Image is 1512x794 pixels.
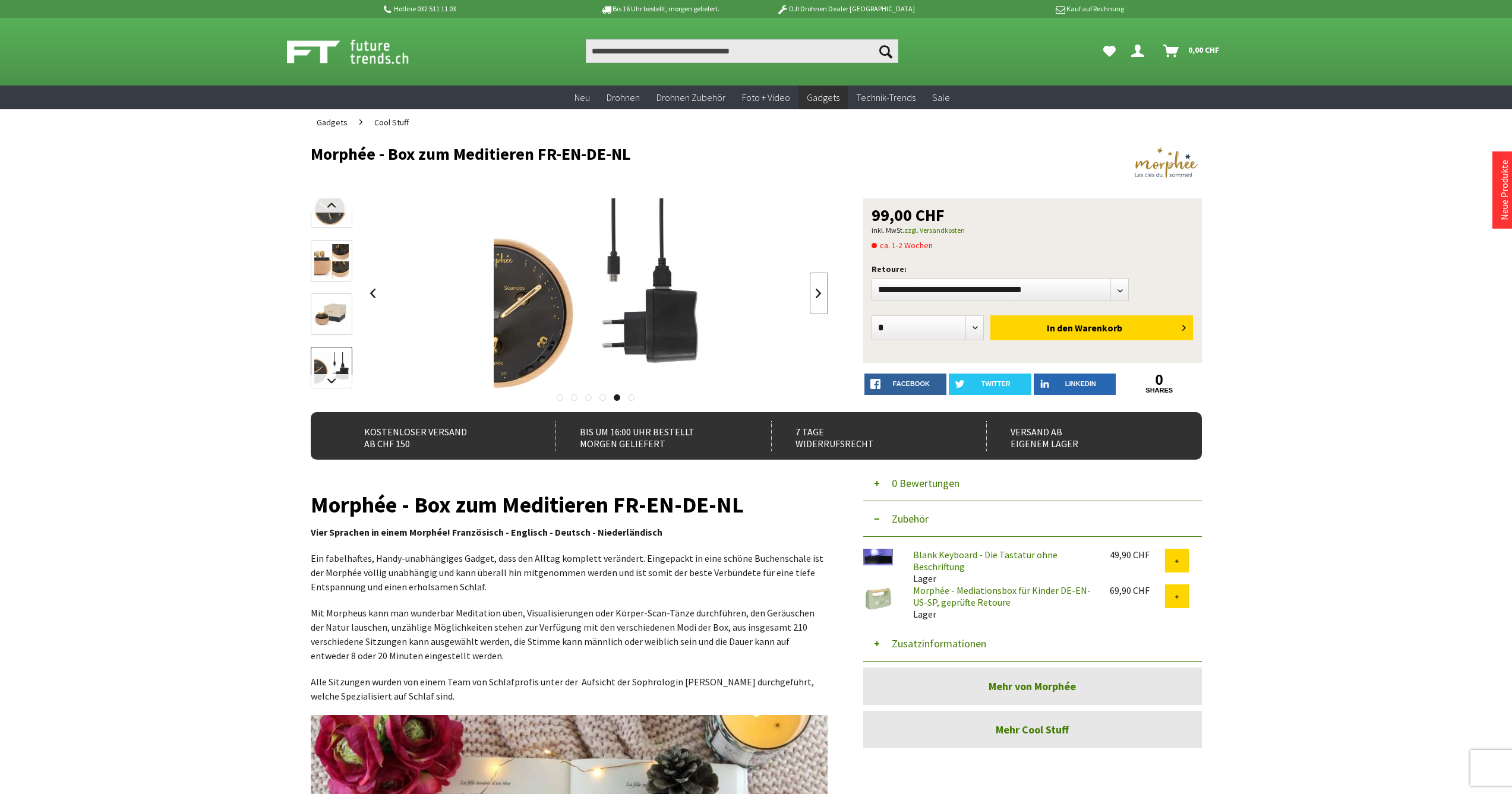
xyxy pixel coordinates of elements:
p: Retoure: [872,262,1194,276]
span: Warenkorb [1075,322,1122,334]
div: Kostenloser Versand ab CHF 150 [340,421,530,451]
button: In den Warenkorb [990,315,1193,340]
span: 0,00 CHF [1188,40,1220,59]
h1: Morphée - Box zum Meditieren FR-EN-DE-NL [311,145,1024,163]
a: Blank Keyboard - Die Tastatur ohne Beschriftung [913,549,1058,572]
a: Gadgets [798,86,848,110]
a: Mehr von Morphée [863,668,1202,705]
span: Cool Stuff [374,117,409,128]
span: Drohnen [607,91,640,103]
div: 49,90 CHF [1110,549,1165,561]
span: Neu [575,91,590,103]
div: Bis um 16:00 Uhr bestellt Morgen geliefert [555,421,745,451]
a: zzgl. Versandkosten [904,226,965,235]
p: Bis 16 Uhr bestellt, morgen geliefert. [567,2,753,16]
a: 0 [1118,374,1201,387]
a: Mehr Cool Stuff [863,711,1202,748]
h1: Morphée - Box zum Meditieren FR-EN-DE-NL [311,496,828,513]
div: 7 Tage Widerrufsrecht [771,421,961,451]
p: Alle Sitzungen wurden von einem Team von Schlafprofis unter der Aufsicht der Sophrologin [PERSON_... [311,675,828,703]
p: DJI Drohnen Dealer [GEOGRAPHIC_DATA] [753,2,938,16]
a: Gadgets [311,109,353,135]
a: Morphée - Mediationsbox für Kinder DE-EN-US-SP, geprüfte Retoure [913,584,1091,608]
div: Lager [904,549,1100,584]
span: LinkedIn [1065,380,1096,387]
a: facebook [864,374,947,395]
button: 0 Bewertungen [863,466,1202,501]
a: Technik-Trends [848,86,924,110]
strong: Vier Sprachen in einem Morphée! Französisch - Englisch - Deutsch - Niederländisch [311,526,662,538]
a: twitter [949,374,1031,395]
a: Cool Stuff [368,109,415,135]
a: Meine Favoriten [1097,39,1122,63]
p: Mit Morpheus kann man wunderbar Meditation üben, Visualisierungen oder Körper-Scan-Tänze durchfüh... [311,606,828,663]
span: Sale [932,91,950,103]
a: Neue Produkte [1498,160,1510,220]
a: Sale [924,86,958,110]
div: Lager [904,584,1100,620]
img: Blank Keyboard - Die Tastatur ohne Beschriftung [863,549,893,565]
span: In den [1047,322,1073,334]
a: LinkedIn [1034,374,1116,395]
input: Produkt, Marke, Kategorie, EAN, Artikelnummer… [586,39,898,63]
p: Hotline 032 511 11 03 [382,2,567,16]
span: Gadgets [807,91,839,103]
a: Foto + Video [734,86,798,110]
span: facebook [893,380,930,387]
button: Zusatzinformationen [863,626,1202,662]
a: Warenkorb [1159,39,1226,63]
a: Drohnen [598,86,648,110]
a: Neu [566,86,598,110]
span: ca. 1-2 Wochen [872,238,933,252]
span: Drohnen Zubehör [656,91,725,103]
span: Gadgets [317,117,348,128]
img: Morphée [1131,145,1202,181]
img: Morphée - Mediationsbox für Kinder DE-EN-US-SP, geprüfte Retoure [863,584,893,614]
a: Drohnen Zubehör [648,86,734,110]
span: Technik-Trends [856,91,916,103]
span: Foto + Video [742,91,790,103]
img: Shop Futuretrends - zur Startseite wechseln [287,37,435,67]
span: twitter [981,380,1011,387]
p: Ein fabelhaftes, Handy-unabhängiges Gadget, dass den Alltag komplett verändert. Eingepackt in ein... [311,551,828,594]
button: Zubehör [863,501,1202,537]
a: Dein Konto [1126,39,1154,63]
p: inkl. MwSt. [872,223,1194,238]
div: Versand ab eigenem Lager [986,421,1176,451]
span: 99,00 CHF [872,207,945,223]
div: 69,90 CHF [1110,584,1165,596]
p: Kauf auf Rechnung [939,2,1124,16]
button: Suchen [873,39,898,63]
a: shares [1118,387,1201,394]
